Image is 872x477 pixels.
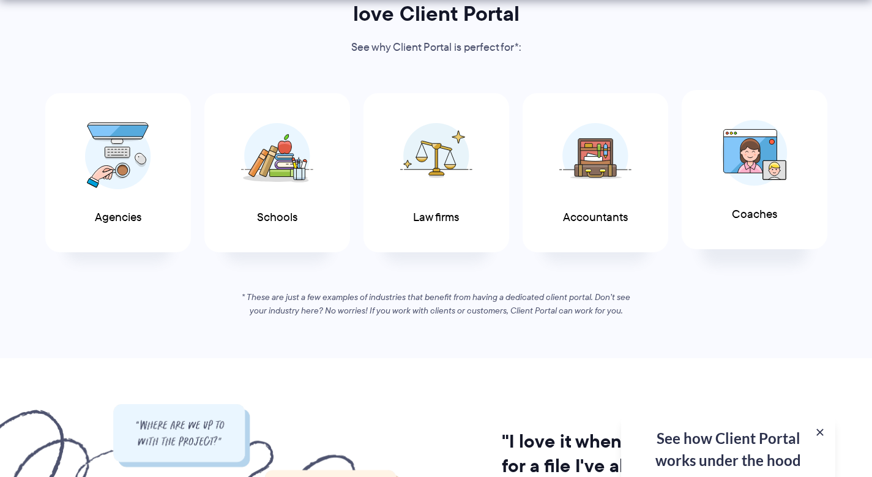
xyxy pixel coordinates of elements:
span: Coaches [732,208,777,221]
a: Accountants [523,93,668,253]
span: Accountants [563,211,628,224]
span: Agencies [95,211,141,224]
em: * These are just a few examples of industries that benefit from having a dedicated client portal.... [242,291,630,317]
span: Law firms [413,211,459,224]
a: Coaches [682,90,827,250]
span: Schools [257,211,297,224]
a: Schools [204,93,350,253]
p: See why Client Portal is perfect for*: [278,39,594,57]
a: Law firms [363,93,509,253]
a: Agencies [45,93,191,253]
